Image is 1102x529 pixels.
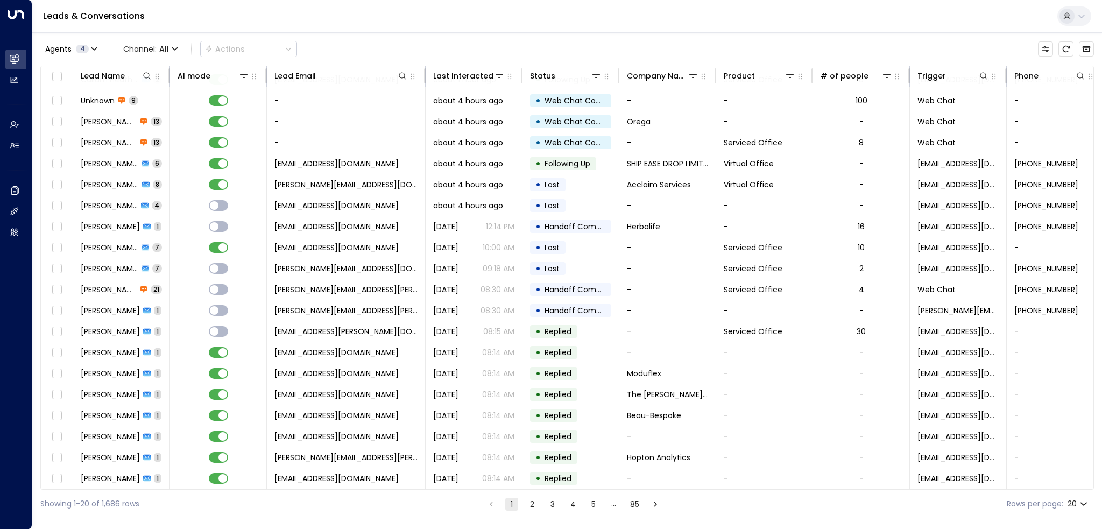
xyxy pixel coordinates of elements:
[274,305,418,316] span: sarah.curtis@richter.global
[154,453,161,462] span: 1
[81,221,140,232] span: Charlotte Mattingley
[81,200,138,211] span: Henry Campos
[535,469,541,488] div: •
[274,389,399,400] span: ddanos@thedanosgroup.com
[433,137,503,148] span: about 4 hours ago
[859,452,864,463] div: -
[129,96,138,105] span: 9
[81,368,140,379] span: Andrew Peachey
[545,368,571,379] span: Replied
[917,347,999,358] span: noreply@notifications.hubspot.com
[152,201,162,210] span: 4
[858,221,865,232] div: 16
[859,473,864,484] div: -
[81,137,137,148] span: Sophie Turnbull
[40,41,101,57] button: Agents4
[274,200,399,211] span: henrybetocampos@gmail.com
[859,158,864,169] div: -
[917,200,999,211] span: noreply@notifications.hubspot.com
[50,388,63,401] span: Toggle select row
[821,69,892,82] div: # of people
[535,280,541,299] div: •
[716,426,813,447] td: -
[619,342,716,363] td: -
[154,411,161,420] span: 1
[433,69,505,82] div: Last Interacted
[1014,263,1078,274] span: +447895356307
[433,69,493,82] div: Last Interacted
[482,368,514,379] p: 08:14 AM
[545,410,571,421] span: Replied
[50,451,63,464] span: Toggle select row
[274,368,399,379] span: andrewpeachey@moduflex.co.uk
[724,326,782,337] span: Serviced Office
[50,115,63,129] span: Toggle select row
[917,179,999,190] span: liveleads@commversion.com
[545,326,571,337] span: Replied
[50,367,63,380] span: Toggle select row
[619,426,716,447] td: -
[200,41,297,57] button: Actions
[50,178,63,192] span: Toggle select row
[917,368,999,379] span: noreply@notifications.hubspot.com
[859,347,864,358] div: -
[433,326,458,337] span: Yesterday
[716,195,813,216] td: -
[917,242,999,253] span: noreply@notifications.hubspot.com
[859,179,864,190] div: -
[917,95,956,106] span: Web Chat
[482,410,514,421] p: 08:14 AM
[619,300,716,321] td: -
[545,305,620,316] span: Handoff Completed
[154,306,161,315] span: 1
[81,95,115,106] span: Unknown
[1014,200,1078,211] span: +447501025906
[716,363,813,384] td: -
[545,179,560,190] span: Lost
[535,112,541,131] div: •
[484,497,662,511] nav: pagination navigation
[119,41,182,57] span: Channel:
[545,347,571,358] span: Replied
[619,90,716,111] td: -
[433,389,458,400] span: Yesterday
[433,221,458,232] span: Yesterday
[535,154,541,173] div: •
[1014,69,1086,82] div: Phone
[917,389,999,400] span: noreply@notifications.hubspot.com
[716,90,813,111] td: -
[535,343,541,362] div: •
[716,384,813,405] td: -
[716,468,813,489] td: -
[716,300,813,321] td: -
[587,498,600,511] button: Go to page 5
[859,305,864,316] div: -
[619,195,716,216] td: -
[619,321,716,342] td: -
[1014,284,1078,295] span: +447748867914
[917,263,999,274] span: noreply@notifications.hubspot.com
[81,305,140,316] span: Sarah Curtis
[152,159,162,168] span: 6
[433,116,503,127] span: about 4 hours ago
[545,95,628,106] span: Web Chat Completed
[50,241,63,255] span: Toggle select row
[546,498,559,511] button: Go to page 3
[627,69,688,82] div: Company Name
[545,284,620,295] span: Handoff Completed
[50,304,63,318] span: Toggle select row
[1014,158,1078,169] span: +447877172306
[274,473,399,484] span: eveleighr@brightelm.co.uk
[627,452,690,463] span: Hopton Analytics
[154,348,161,357] span: 1
[917,284,956,295] span: Web Chat
[859,431,864,442] div: -
[50,430,63,443] span: Toggle select row
[433,242,458,253] span: Yesterday
[535,427,541,446] div: •
[81,69,125,82] div: Lead Name
[433,347,458,358] span: Yesterday
[81,389,140,400] span: Dominic
[274,221,399,232] span: charlottema@herbalife.com
[535,175,541,194] div: •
